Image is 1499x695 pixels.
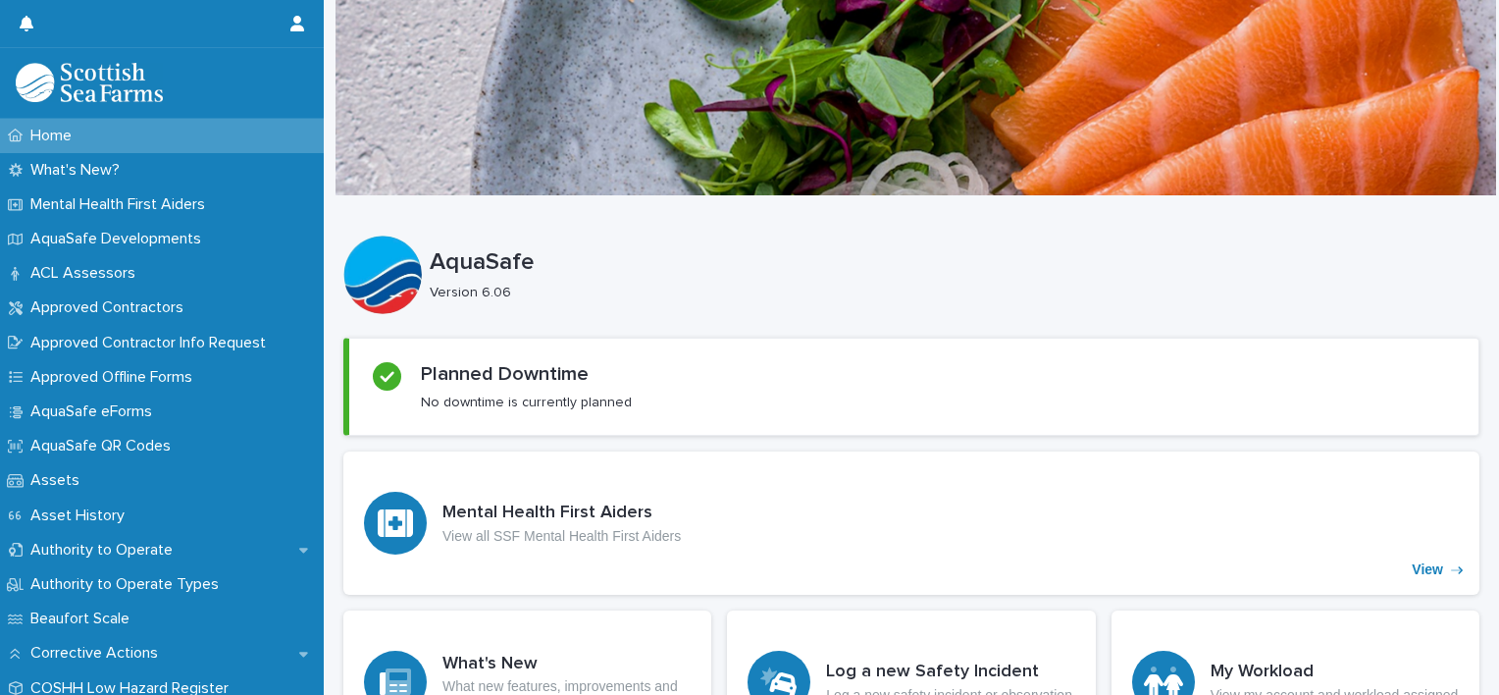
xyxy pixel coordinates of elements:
[826,662,1072,683] h3: Log a new Safety Incident
[23,471,95,490] p: Assets
[421,362,589,386] h2: Planned Downtime
[23,610,145,628] p: Beaufort Scale
[23,507,140,525] p: Asset History
[430,285,1464,301] p: Version 6.06
[23,298,199,317] p: Approved Contractors
[343,452,1479,595] a: View
[421,394,632,411] p: No downtime is currently planned
[23,230,217,248] p: AquaSafe Developments
[23,195,221,214] p: Mental Health First Aiders
[442,503,681,524] h3: Mental Health First Aiders
[1211,662,1459,683] h3: My Workload
[23,437,186,455] p: AquaSafe QR Codes
[16,63,163,102] img: bPIBxiqnSb2ggTQWdOVV
[23,402,168,421] p: AquaSafe eForms
[442,654,691,675] h3: What's New
[23,161,135,180] p: What's New?
[23,334,282,352] p: Approved Contractor Info Request
[442,528,681,545] p: View all SSF Mental Health First Aiders
[430,248,1472,277] p: AquaSafe
[1412,561,1443,578] p: View
[23,368,208,387] p: Approved Offline Forms
[23,541,188,560] p: Authority to Operate
[23,264,151,283] p: ACL Assessors
[23,644,174,663] p: Corrective Actions
[23,127,87,145] p: Home
[23,575,234,594] p: Authority to Operate Types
